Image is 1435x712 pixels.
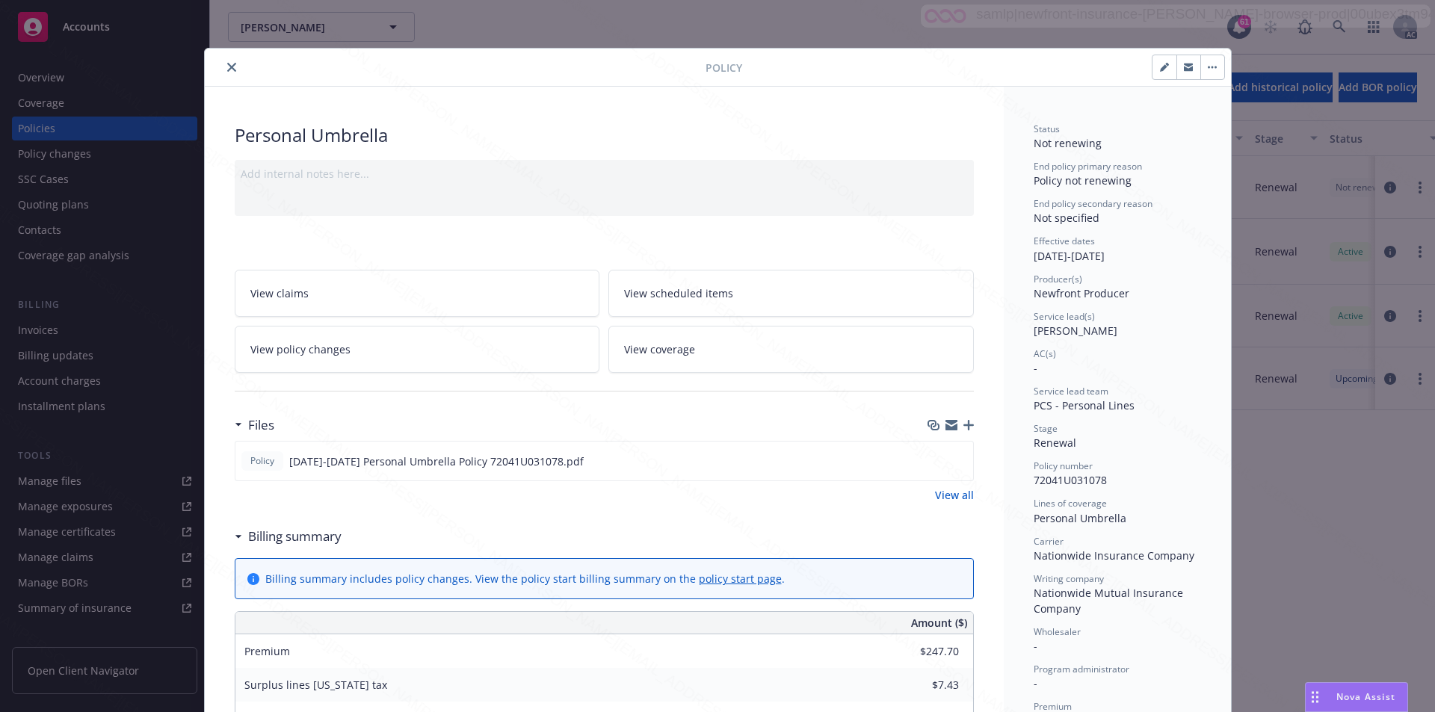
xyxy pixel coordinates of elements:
[911,615,967,631] span: Amount ($)
[265,571,785,586] div: Billing summary includes policy changes. View the policy start billing summary on the .
[1034,136,1102,150] span: Not renewing
[1034,173,1132,188] span: Policy not renewing
[608,270,974,317] a: View scheduled items
[1034,422,1058,435] span: Stage
[1034,586,1186,616] span: Nationwide Mutual Insurance Company
[244,678,387,692] span: Surplus lines [US_STATE] tax
[706,60,742,75] span: Policy
[1034,273,1082,285] span: Producer(s)
[1034,123,1060,135] span: Status
[244,644,290,658] span: Premium
[1034,548,1194,563] span: Nationwide Insurance Company
[954,453,967,469] button: preview file
[235,415,274,435] div: Files
[1034,398,1135,412] span: PCS - Personal Lines
[1034,639,1037,653] span: -
[1034,324,1117,338] span: [PERSON_NAME]
[1034,511,1126,525] span: Personal Umbrella
[699,572,782,586] a: policy start page
[235,123,974,148] div: Personal Umbrella
[930,453,942,469] button: download file
[235,527,342,546] div: Billing summary
[1034,625,1081,638] span: Wholesaler
[1034,286,1129,300] span: Newfront Producer
[250,341,351,357] span: View policy changes
[1034,497,1107,510] span: Lines of coverage
[1034,436,1076,450] span: Renewal
[624,285,733,301] span: View scheduled items
[1034,160,1142,173] span: End policy primary reason
[1034,310,1095,323] span: Service lead(s)
[1034,347,1056,360] span: AC(s)
[289,453,584,469] span: [DATE]-[DATE] Personal Umbrella Policy 72041U031078.pdf
[871,640,968,663] input: 0.00
[1034,663,1129,675] span: Program administrator
[250,285,309,301] span: View claims
[871,674,968,696] input: 0.00
[1034,676,1037,690] span: -
[1034,572,1104,585] span: Writing company
[1034,197,1152,210] span: End policy secondary reason
[235,270,600,317] a: View claims
[1336,690,1395,703] span: Nova Assist
[1034,361,1037,375] span: -
[1034,211,1099,225] span: Not specified
[1034,385,1108,397] span: Service lead team
[1034,459,1093,472] span: Policy number
[608,326,974,373] a: View coverage
[1306,683,1324,711] div: Drag to move
[624,341,695,357] span: View coverage
[248,527,342,546] h3: Billing summary
[935,487,974,503] a: View all
[248,415,274,435] h3: Files
[247,454,277,468] span: Policy
[1305,682,1408,712] button: Nova Assist
[235,326,600,373] a: View policy changes
[241,166,968,182] div: Add internal notes here...
[1034,235,1095,247] span: Effective dates
[223,58,241,76] button: close
[1034,235,1201,263] div: [DATE] - [DATE]
[1034,473,1107,487] span: 72041U031078
[1034,535,1064,548] span: Carrier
